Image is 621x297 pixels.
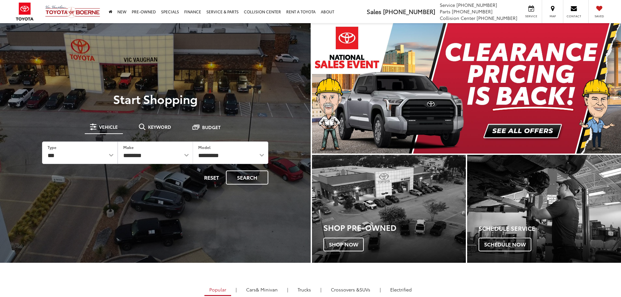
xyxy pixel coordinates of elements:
[199,171,225,185] button: Reset
[479,238,531,251] span: Schedule Now
[383,7,435,16] span: [PHONE_NUMBER]
[323,238,364,251] span: Shop Now
[234,286,238,293] li: |
[331,286,360,293] span: Crossovers &
[367,7,381,16] span: Sales
[45,5,100,18] img: Vic Vaughan Toyota of Boerne
[226,171,268,185] button: Search
[312,155,466,263] a: Shop Pre-Owned Shop Now
[27,92,283,105] p: Start Shopping
[477,15,517,21] span: [PHONE_NUMBER]
[312,36,358,141] button: Click to view previous picture.
[440,8,451,15] span: Parts
[467,155,621,263] a: Schedule Service Schedule Now
[592,14,606,18] span: Saved
[312,155,466,263] div: Toyota
[385,284,417,295] a: Electrified
[323,223,466,231] h3: Shop Pre-Owned
[256,286,278,293] span: & Minivan
[241,284,283,295] a: Cars
[467,155,621,263] div: Toyota
[440,2,455,8] span: Service
[524,14,539,18] span: Service
[378,286,382,293] li: |
[48,144,56,150] label: Type
[286,286,290,293] li: |
[99,125,118,129] span: Vehicle
[202,125,221,129] span: Budget
[575,36,621,141] button: Click to view next picture.
[567,14,581,18] span: Contact
[440,15,475,21] span: Collision Center
[456,2,497,8] span: [PHONE_NUMBER]
[326,284,375,295] a: SUVs
[198,144,211,150] label: Model
[204,284,231,296] a: Popular
[293,284,316,295] a: Trucks
[148,125,171,129] span: Keyword
[479,225,621,232] h4: Schedule Service
[319,286,323,293] li: |
[123,144,134,150] label: Make
[545,14,560,18] span: Map
[452,8,493,15] span: [PHONE_NUMBER]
